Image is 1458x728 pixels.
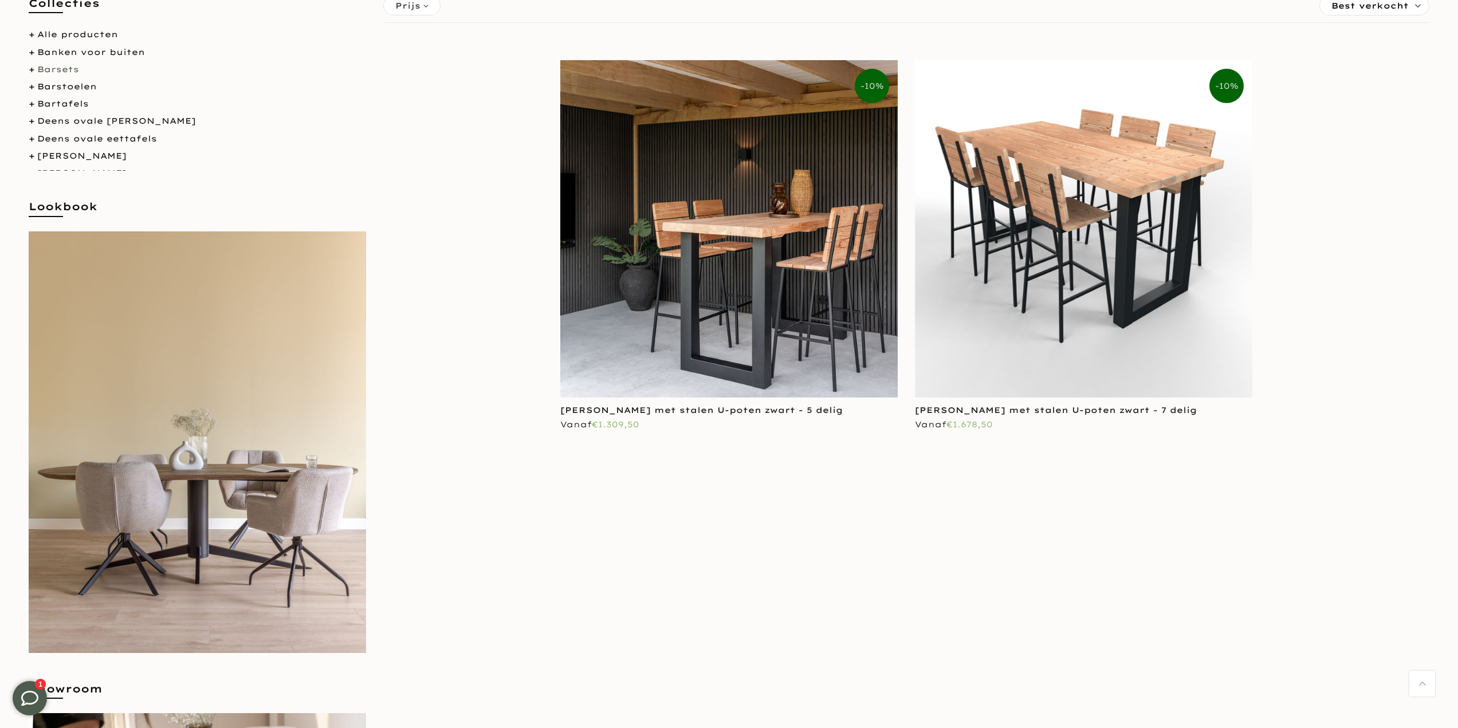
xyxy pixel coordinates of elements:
a: [PERSON_NAME] met stalen U-poten zwart - 7 delig [915,405,1197,415]
a: Alle producten [37,29,118,40]
span: Vanaf [560,419,639,430]
a: Barstoelen [37,81,97,92]
a: Terug naar boven [1409,671,1435,696]
span: €1.678,50 [946,419,993,430]
span: -10% [1209,69,1244,103]
h5: Lookbook [29,199,366,225]
span: €1.309,50 [592,419,639,430]
span: -10% [855,69,889,103]
span: Vanaf [915,419,993,430]
a: [PERSON_NAME] met stalen U-poten zwart - 5 delig [560,405,843,415]
a: Bartafels [37,99,89,109]
a: [PERSON_NAME] [37,151,127,161]
a: [PERSON_NAME] [37,168,127,178]
a: Barsets [37,64,79,74]
a: Banken voor buiten [37,47,145,57]
a: Deens ovale [PERSON_NAME] [37,116,196,126]
h5: Showroom [29,682,366,707]
a: Deens ovale eettafels [37,133,157,144]
iframe: toggle-frame [1,670,58,727]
